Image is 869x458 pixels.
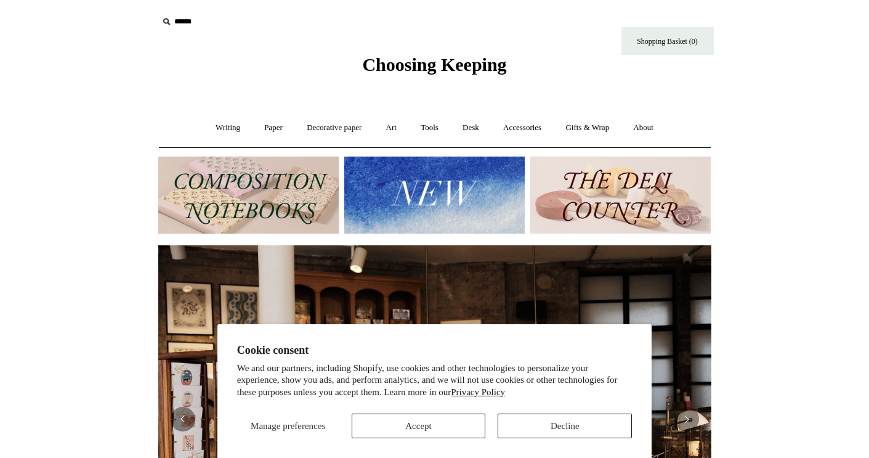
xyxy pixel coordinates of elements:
[253,112,294,144] a: Paper
[410,112,450,144] a: Tools
[237,362,633,399] p: We and our partners, including Shopify, use cookies and other technologies to personalize your ex...
[296,112,373,144] a: Decorative paper
[204,112,251,144] a: Writing
[530,157,711,234] img: The Deli Counter
[498,414,632,438] button: Decline
[362,54,506,75] span: Choosing Keeping
[375,112,408,144] a: Art
[344,157,525,234] img: New.jpg__PID:f73bdf93-380a-4a35-bcfe-7823039498e1
[622,112,665,144] a: About
[362,64,506,73] a: Choosing Keeping
[554,112,620,144] a: Gifts & Wrap
[492,112,552,144] a: Accessories
[251,421,325,431] span: Manage preferences
[352,414,486,438] button: Accept
[451,387,505,397] a: Privacy Policy
[237,414,339,438] button: Manage preferences
[158,157,339,234] img: 202302 Composition ledgers.jpg__PID:69722ee6-fa44-49dd-a067-31375e5d54ec
[237,344,633,357] h2: Cookie consent
[674,407,699,431] button: Next
[451,112,490,144] a: Desk
[171,407,195,431] button: Previous
[621,27,714,55] a: Shopping Basket (0)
